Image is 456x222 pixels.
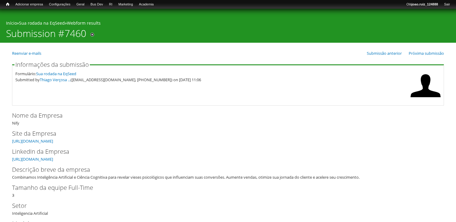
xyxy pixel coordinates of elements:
a: Sair [441,2,453,8]
div: Inteligencia Artificial [12,201,444,216]
div: » » [6,20,450,28]
label: Tamanho da equipe Full-Time [12,183,434,192]
legend: Informações da submissão [14,62,90,68]
a: Submissão anterior [367,51,402,56]
div: Nify [12,111,444,126]
label: Site da Empresa [12,129,434,138]
div: Formulário: [15,71,407,77]
a: Olájoao.ruiz_124888 [403,2,441,8]
a: Próxima submissão [409,51,444,56]
a: Início [3,2,12,7]
a: RI [106,2,115,8]
a: Marketing [115,2,136,8]
label: Descrição breve da empresa [12,165,434,174]
label: Setor [12,201,434,210]
a: Academia [136,2,157,8]
img: Foto de Thiago Verçosa Mariano [410,71,441,101]
a: Bus Dev [87,2,106,8]
div: Submitted by ([EMAIL_ADDRESS][DOMAIN_NAME], [PHONE_NUMBER]) on [DATE] 11:06 [15,77,407,83]
a: Geral [73,2,87,8]
label: Nome da Empresa [12,111,434,120]
a: Reenviar e-mails [12,51,41,56]
a: Início [6,20,17,26]
a: Configurações [46,2,74,8]
a: Sua rodada na EqSeed [36,71,76,76]
a: Adicionar empresa [12,2,46,8]
strong: joao.ruiz_124888 [412,2,438,6]
a: [URL][DOMAIN_NAME] [12,156,53,162]
a: [URL][DOMAIN_NAME] [12,138,53,144]
div: Combinamos Inteligência Artificial e Ciência Cognitiva para revelar vieses psicológicos que influ... [12,174,440,180]
a: Ver perfil do usuário. [410,97,441,102]
div: 3 [12,183,444,198]
label: LinkedIn da Empresa [12,147,434,156]
a: Sua rodada na EqSeed [19,20,65,26]
span: Início [6,2,9,6]
a: Thiago Verçosa ... [40,77,71,82]
a: Webform results [67,20,101,26]
h1: Submission #7460 [6,28,86,43]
